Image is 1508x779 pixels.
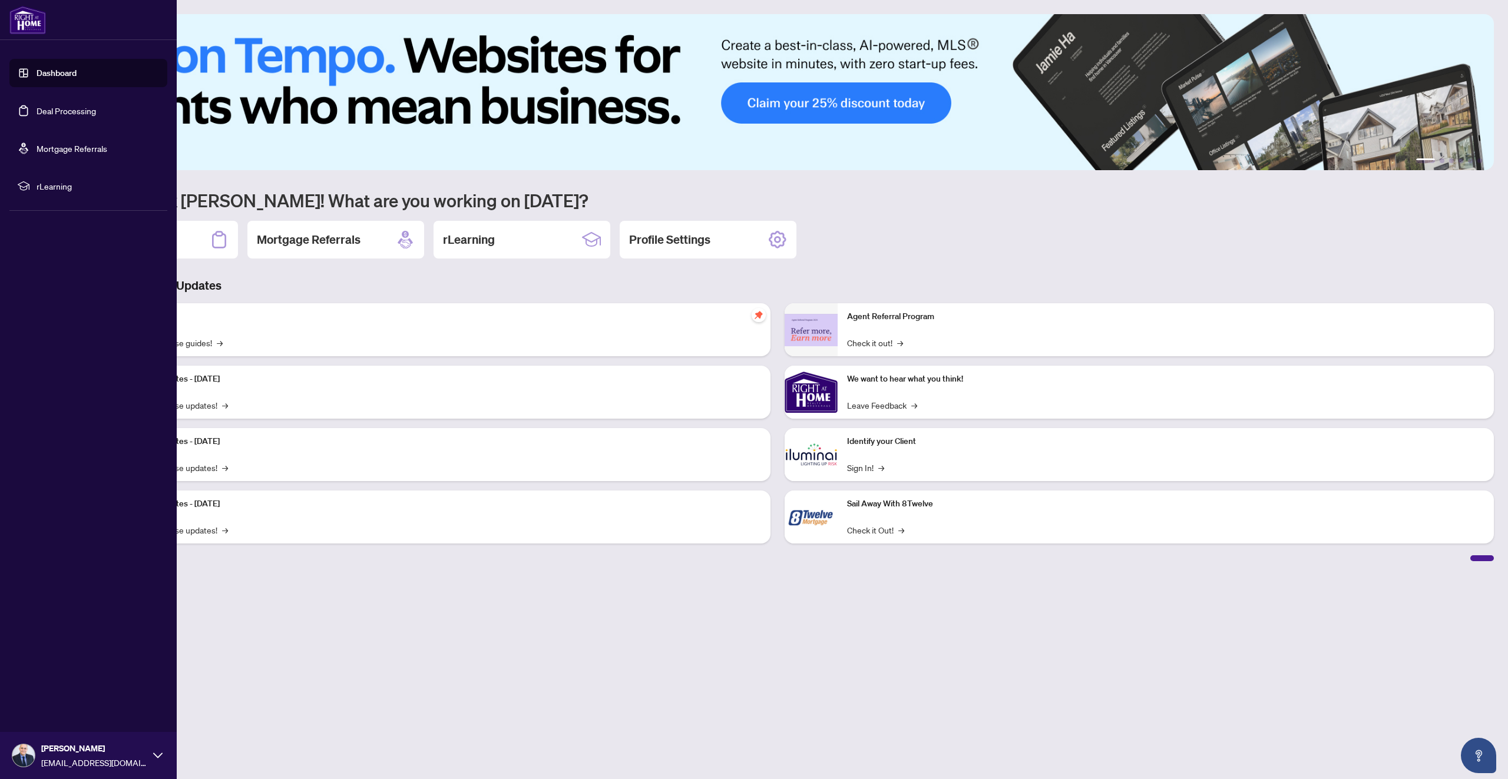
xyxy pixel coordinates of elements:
img: We want to hear what you think! [785,366,838,419]
span: → [878,461,884,474]
button: 6 [1477,158,1482,163]
p: We want to hear what you think! [847,373,1484,386]
p: Identify your Client [847,435,1484,448]
p: Self-Help [124,310,761,323]
button: 2 [1440,158,1444,163]
img: logo [9,6,46,34]
p: Sail Away With 8Twelve [847,498,1484,511]
a: Deal Processing [37,105,96,116]
button: 1 [1416,158,1435,163]
p: Platform Updates - [DATE] [124,435,761,448]
button: Open asap [1461,738,1496,773]
span: → [217,336,223,349]
span: → [222,461,228,474]
p: Agent Referral Program [847,310,1484,323]
span: → [897,336,903,349]
p: Platform Updates - [DATE] [124,373,761,386]
span: → [911,399,917,412]
span: pushpin [752,308,766,322]
span: → [222,399,228,412]
img: Sail Away With 8Twelve [785,490,838,543]
a: Check it Out!→ [847,523,904,536]
a: Mortgage Referrals [37,143,107,154]
h2: rLearning [443,231,495,248]
img: Slide 0 [61,14,1494,170]
span: → [898,523,904,536]
a: Check it out!→ [847,336,903,349]
button: 4 [1459,158,1463,163]
button: 5 [1468,158,1473,163]
h2: Profile Settings [629,231,710,248]
img: Profile Icon [12,744,35,767]
h3: Brokerage & Industry Updates [61,277,1494,294]
span: rLearning [37,180,159,193]
span: [EMAIL_ADDRESS][DOMAIN_NAME] [41,756,147,769]
span: [PERSON_NAME] [41,742,147,755]
h1: Welcome back [PERSON_NAME]! What are you working on [DATE]? [61,189,1494,211]
img: Identify your Client [785,428,838,481]
button: 3 [1449,158,1454,163]
span: → [222,523,228,536]
a: Sign In!→ [847,461,884,474]
a: Dashboard [37,68,77,78]
h2: Mortgage Referrals [257,231,361,248]
p: Platform Updates - [DATE] [124,498,761,511]
img: Agent Referral Program [785,314,838,346]
a: Leave Feedback→ [847,399,917,412]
